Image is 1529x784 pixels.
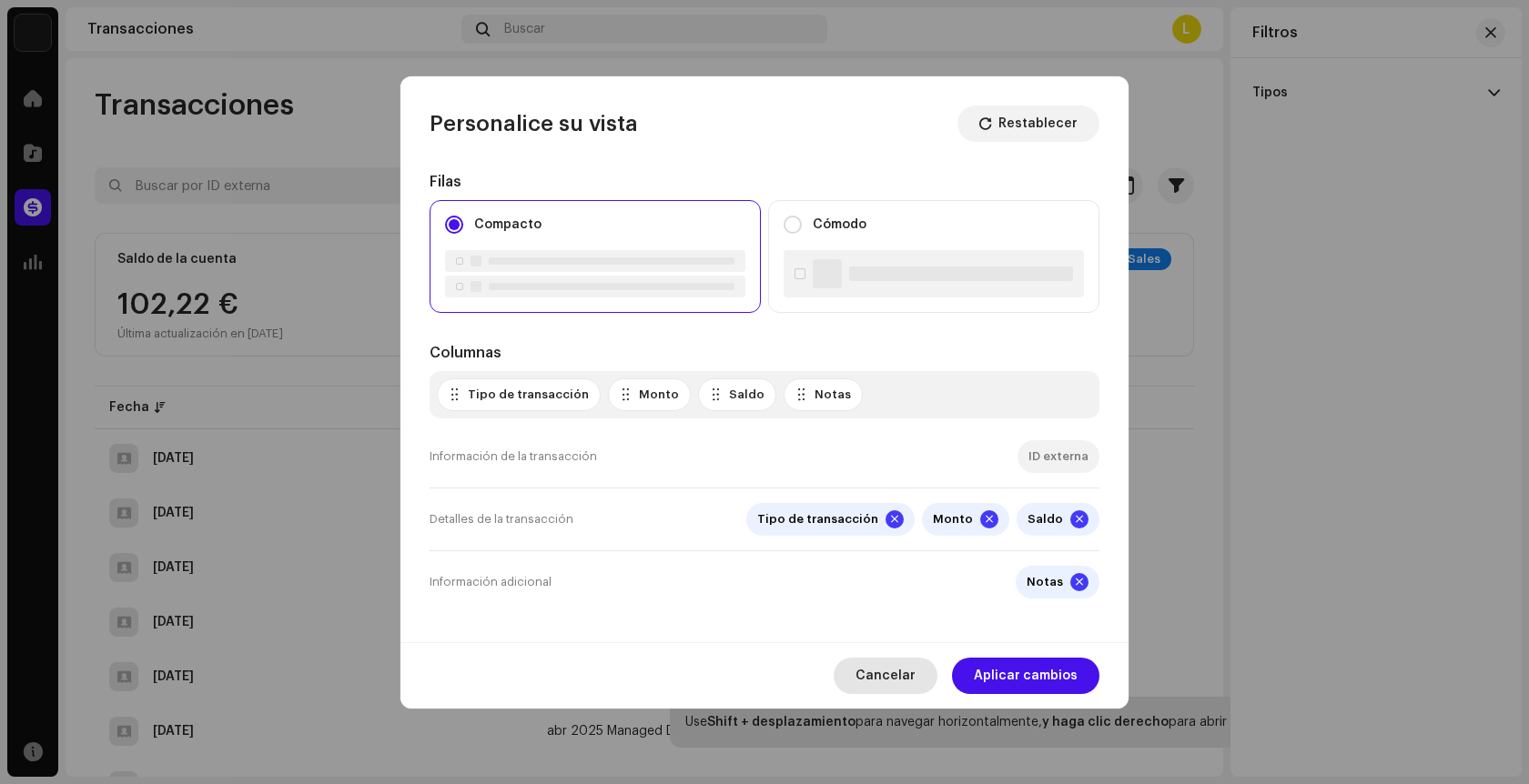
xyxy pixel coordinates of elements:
div: Tipo de transacción [757,512,878,527]
button: Cancelar [834,658,937,694]
div: Monto [933,512,973,527]
button: Restablecer [957,106,1099,142]
div: Saldo [1028,512,1063,527]
div: ID externa [1028,449,1089,464]
div: Información de la transacción [430,440,597,473]
div: Notas [1027,575,1063,589]
span: Aplicar cambios [974,658,1078,694]
span: Cancelar [856,658,916,694]
label: Cómodo [813,214,866,236]
span: Restablecer [998,106,1078,142]
div: Personalice su vista [430,109,638,138]
div: Información adicional [430,566,552,598]
div: Monto [639,387,679,402]
div: Notas [815,387,851,402]
div: Filas [430,171,1099,193]
div: Detalles de la transacción [430,503,573,536]
div: Tipo de transacción [468,387,589,402]
label: Compacto [474,214,542,236]
button: Aplicar cambios [952,658,1099,694]
div: Columnas [430,342,1099,364]
div: Saldo [729,387,764,402]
